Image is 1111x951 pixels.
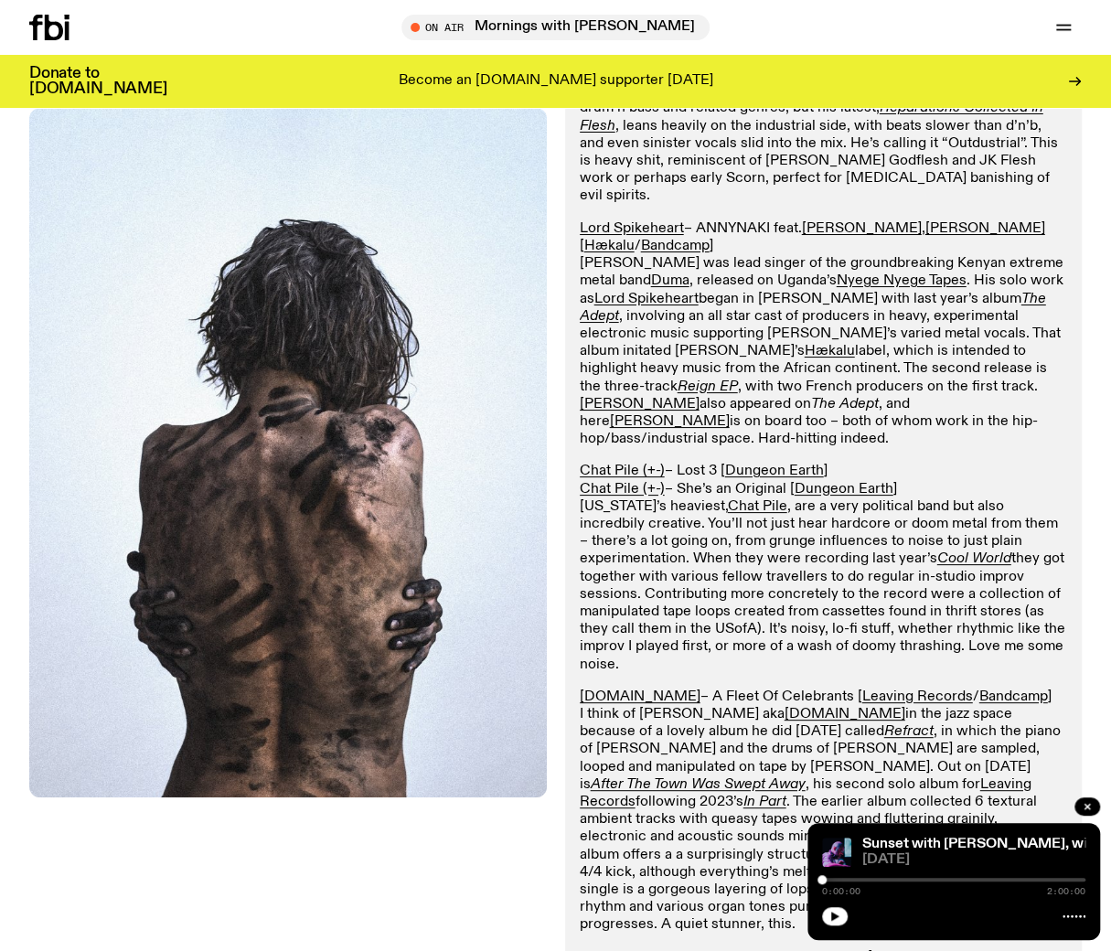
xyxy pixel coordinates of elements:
[580,221,684,236] a: Lord Spikeheart
[884,724,934,739] a: Refract
[678,379,738,394] a: Reign EP
[862,689,973,704] a: Leaving Records
[591,777,806,792] a: After The Town Was Swept Away
[584,239,635,253] a: Hækalu
[580,777,1031,809] a: Leaving Records
[401,15,710,40] button: On AirMornings with [PERSON_NAME]
[580,292,1046,324] a: The Adept
[580,464,665,478] a: Chat Pile (+-)
[805,344,855,358] a: Hækalu
[594,292,699,306] a: Lord Spikeheart
[785,707,905,721] a: [DOMAIN_NAME]
[580,397,700,411] a: [PERSON_NAME]
[937,551,1011,566] a: Cool World
[651,273,689,288] a: Duma
[580,463,1068,673] p: – Lost 3 [ ] – She’s an Original [ ] [US_STATE]’s heaviest, , are a very political band but also ...
[837,273,967,288] a: Nyege Nyege Tapes
[795,482,893,497] a: Dungeon Earth
[728,499,787,514] a: Chat Pile
[399,73,713,90] p: Become an [DOMAIN_NAME] supporter [DATE]
[580,482,665,497] a: Chat Pile (+-)
[580,689,1068,935] p: – A Fleet Of Celebrants [ / ] I think of [PERSON_NAME] aka in the jazz space because of a lovely ...
[29,108,547,797] img: Cover of Leese's album Δ
[641,239,710,253] a: Bandcamp
[580,220,1068,449] p: – ANNYNAKI feat. , [ / ] [PERSON_NAME] was lead singer of the groundbreaking Kenyan extreme metal...
[580,689,700,704] a: [DOMAIN_NAME]
[979,689,1048,704] a: Bandcamp
[580,30,1068,206] p: – Ojanurme Inferno [ / ] [PERSON_NAME], boss of the long-lived industrial techno/drum’n’bass/brea...
[802,221,922,236] a: [PERSON_NAME]
[862,853,1085,867] span: [DATE]
[1047,887,1085,896] span: 2:00:00
[610,414,730,429] a: [PERSON_NAME]
[725,464,824,478] a: Dungeon Earth
[811,397,879,411] em: The Adept
[29,66,167,97] h3: Donate to [DOMAIN_NAME]
[925,221,1045,236] a: [PERSON_NAME]
[822,887,860,896] span: 0:00:00
[580,101,1043,133] a: Reparations Collected In Flesh
[743,795,786,809] a: In Part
